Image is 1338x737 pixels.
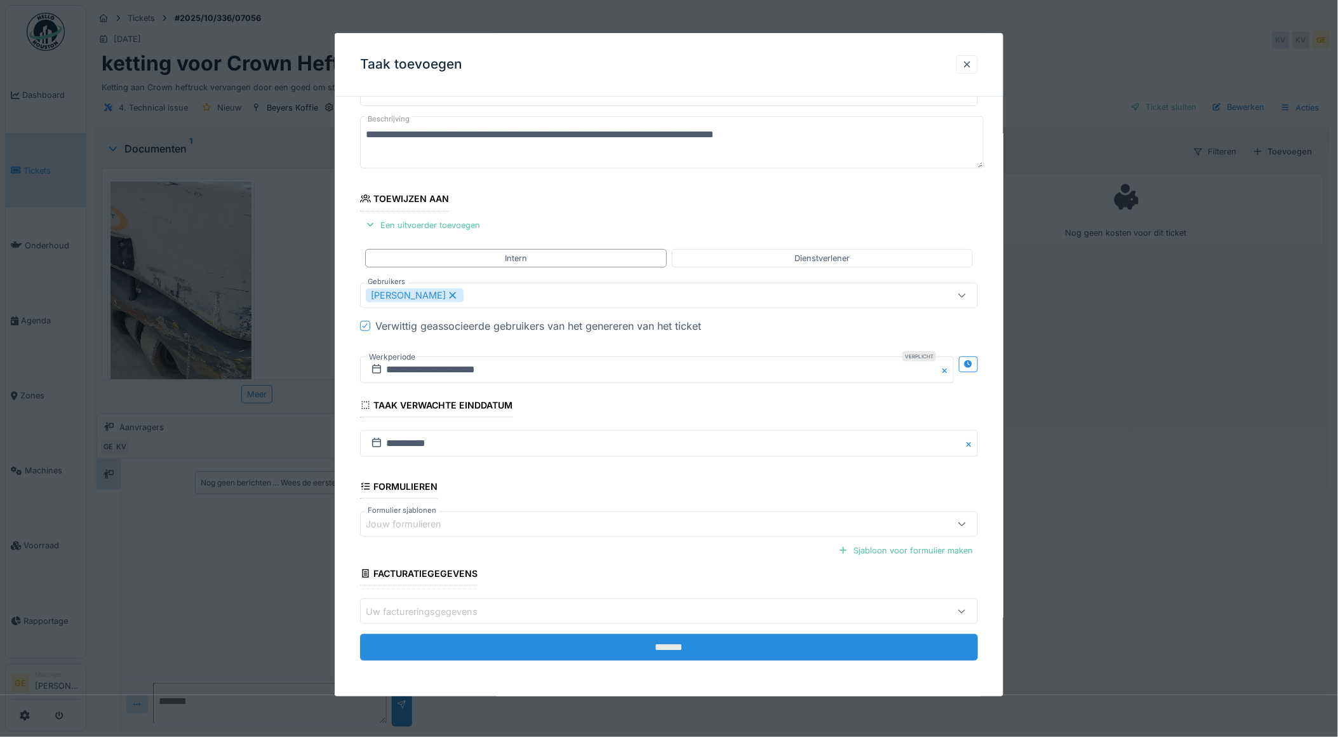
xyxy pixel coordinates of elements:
div: Toewijzen aan [360,190,450,212]
label: Formulier sjablonen [365,505,439,516]
div: Intern [505,252,527,264]
label: Beschrijving [365,111,412,127]
div: Verplicht [902,351,936,362]
button: Close [964,430,978,457]
div: Taak verwachte einddatum [360,396,513,417]
div: Verwittig geassocieerde gebruikers van het genereren van het ticket [375,318,701,334]
div: Facturatiegegevens [360,564,478,586]
h3: Taak toevoegen [360,57,462,72]
div: [PERSON_NAME] [366,288,464,302]
button: Close [940,356,954,383]
div: Dienstverlener [794,252,850,264]
div: Formulieren [360,477,438,499]
div: Sjabloon voor formulier maken [833,542,978,559]
div: Een uitvoerder toevoegen [360,217,485,234]
label: Gebruikers [365,276,408,287]
div: Jouw formulieren [366,517,459,531]
div: Uw factureringsgegevens [366,605,495,619]
label: Werkperiode [368,350,417,364]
